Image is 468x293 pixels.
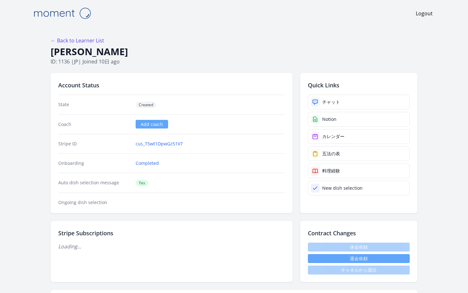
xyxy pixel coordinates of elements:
[136,102,156,108] span: Created
[58,179,131,186] dt: Auto dish selection message
[308,95,410,109] a: チャット
[136,141,183,147] a: cus_T5wt1DpwGz51V7
[30,5,94,21] img: Moment
[308,129,410,144] a: カレンダー
[308,81,410,90] h2: Quick Links
[58,141,131,147] dt: Stripe ID
[136,180,148,186] span: Yes
[308,243,410,252] span: 休会依頼
[322,133,344,140] div: カレンダー
[322,116,337,122] div: Notion
[51,37,104,44] a: ← Back to Learner List
[308,164,410,178] a: 料理経験
[58,229,285,238] h2: Stripe Subscriptions
[51,46,417,58] h1: [PERSON_NAME]
[308,181,410,195] a: New dish selection
[322,168,340,174] div: 料理経験
[322,185,363,191] div: New dish selection
[58,199,131,206] dt: Ongoing dish selection
[322,150,340,157] div: 五法の表
[136,160,159,166] a: Completed
[58,101,131,108] dt: State
[308,254,410,263] button: 退会依頼
[308,146,410,161] a: 五法の表
[51,58,417,65] p: ID: 1136 | | Joined 10日 ago
[58,81,285,90] h2: Account Status
[74,58,78,65] span: jp
[308,112,410,127] a: Notion
[58,243,285,250] p: Loading...
[416,10,433,17] a: Logout
[322,99,340,105] div: チャット
[58,160,131,166] dt: Onboarding
[136,120,168,128] a: Add coach
[58,121,131,128] dt: Coach
[308,266,410,275] span: チャネルから退出
[308,229,410,238] h2: Contract Changes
